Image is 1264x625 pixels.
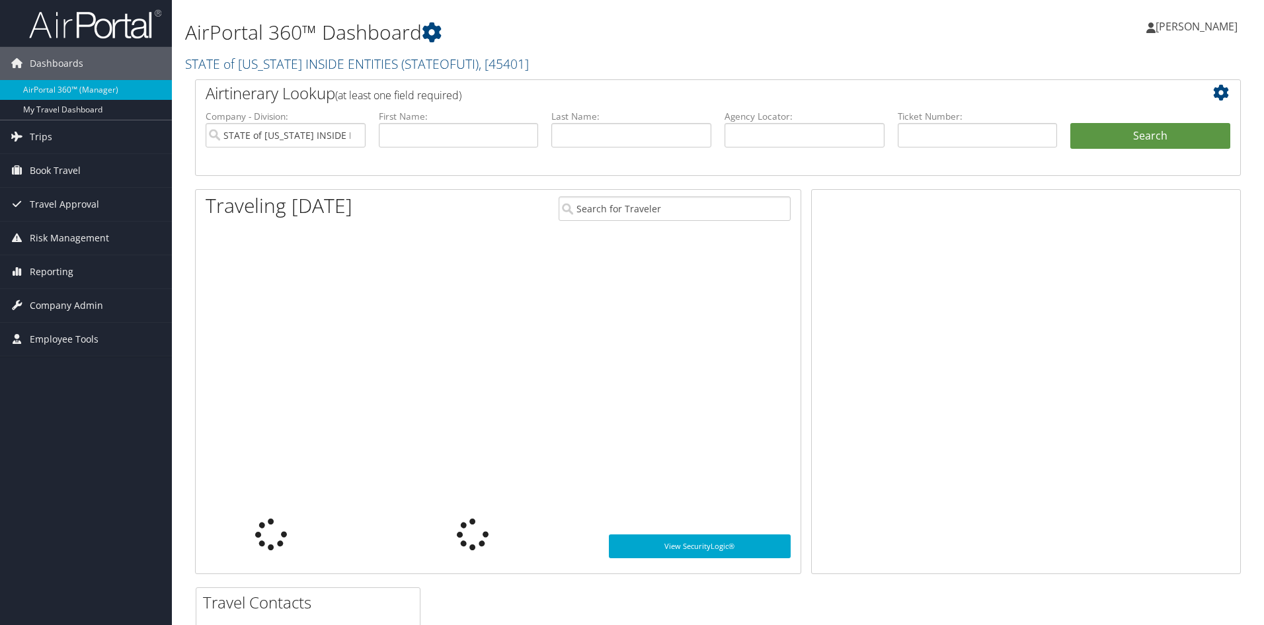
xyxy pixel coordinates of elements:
[1156,19,1238,34] span: [PERSON_NAME]
[379,110,539,123] label: First Name:
[30,255,73,288] span: Reporting
[30,154,81,187] span: Book Travel
[30,47,83,80] span: Dashboards
[30,222,109,255] span: Risk Management
[401,55,479,73] span: ( STATEOFUTI )
[1146,7,1251,46] a: [PERSON_NAME]
[206,82,1143,104] h2: Airtinerary Lookup
[206,110,366,123] label: Company - Division:
[725,110,885,123] label: Agency Locator:
[551,110,711,123] label: Last Name:
[30,323,99,356] span: Employee Tools
[185,19,896,46] h1: AirPortal 360™ Dashboard
[1070,123,1230,149] button: Search
[203,591,420,614] h2: Travel Contacts
[30,188,99,221] span: Travel Approval
[559,196,791,221] input: Search for Traveler
[30,120,52,153] span: Trips
[335,88,461,103] span: (at least one field required)
[206,192,352,220] h1: Traveling [DATE]
[479,55,529,73] span: , [ 45401 ]
[185,55,529,73] a: STATE of [US_STATE] INSIDE ENTITIES
[30,289,103,322] span: Company Admin
[898,110,1058,123] label: Ticket Number:
[609,534,791,558] a: View SecurityLogic®
[29,9,161,40] img: airportal-logo.png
